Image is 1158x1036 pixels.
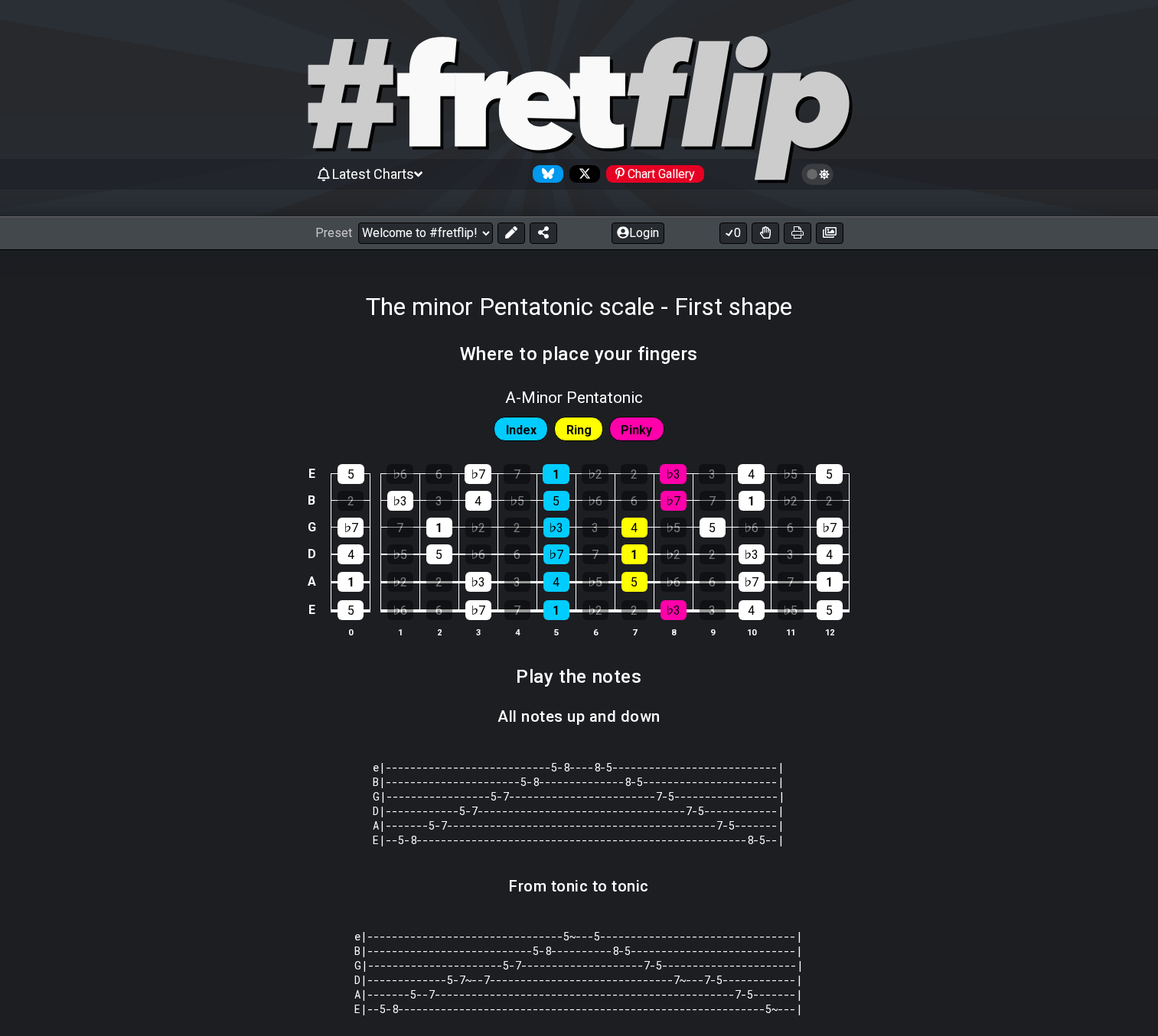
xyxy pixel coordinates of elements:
div: 6 [426,464,452,484]
div: ♭6 [387,600,413,620]
div: ♭3 [543,518,569,537]
div: 2 [817,491,843,511]
th: 1 [380,624,419,640]
div: 4 [738,464,765,484]
div: 2 [621,600,648,620]
div: 4 [338,544,364,564]
div: ♭7 [739,572,765,592]
div: 6 [700,572,726,592]
div: ♭2 [582,600,608,620]
span: Toggle light / dark theme [809,167,827,181]
div: ♭7 [465,600,491,620]
div: 5 [426,544,452,564]
th: 2 [419,624,458,640]
div: ♭7 [661,491,687,511]
h3: All notes up and down [497,708,661,725]
th: 7 [615,624,654,640]
div: ♭3 [465,572,491,592]
td: D [302,541,321,568]
div: 2 [504,518,530,537]
th: 6 [576,624,615,640]
div: 4 [543,572,569,592]
td: B [302,487,321,514]
div: ♭5 [777,464,804,484]
div: 6 [426,600,452,620]
div: 2 [426,572,452,592]
div: ♭7 [465,464,491,484]
div: ♭6 [661,572,687,592]
code: e|---------------------------5-8----8-5---------------------------| B|----------------------5-8--... [373,760,785,847]
span: Preset [315,226,352,240]
div: 7 [778,572,804,592]
div: 3 [699,464,726,484]
th: 11 [771,624,810,640]
div: 1 [338,572,364,592]
div: ♭2 [778,491,804,511]
div: ♭6 [387,464,413,484]
div: 7 [582,544,608,564]
button: Share Preset [530,222,557,244]
div: ♭3 [387,491,413,511]
div: 2 [700,544,726,564]
div: 5 [817,600,843,620]
div: ♭5 [387,544,413,564]
div: 5 [338,600,364,620]
div: ♭3 [739,544,765,564]
div: ♭5 [582,572,608,592]
th: 5 [537,624,576,640]
div: 7 [700,491,726,511]
button: Toggle Dexterity for all fretkits [752,222,779,244]
div: 1 [426,518,452,537]
h2: Where to place your fingers [460,346,698,362]
a: #fretflip at Pinterest [600,165,704,183]
div: 6 [621,491,648,511]
th: 9 [693,624,732,640]
div: 2 [621,464,648,484]
div: 3 [426,491,452,511]
div: ♭2 [465,518,491,537]
button: Create image [816,222,843,244]
a: Follow #fretflip at X [563,165,600,183]
th: 4 [497,624,537,640]
div: 4 [739,600,765,620]
div: 5 [621,572,648,592]
div: 3 [778,544,804,564]
div: ♭2 [582,464,608,484]
div: ♭7 [543,544,569,564]
div: 3 [700,600,726,620]
div: ♭6 [739,518,765,537]
div: 7 [387,518,413,537]
div: 1 [621,544,648,564]
td: G [302,514,321,541]
div: 3 [504,572,530,592]
span: First enable full edit mode to edit [566,419,592,441]
th: 12 [810,624,849,640]
button: Print [784,222,811,244]
div: 4 [621,518,648,537]
h3: From tonic to tonic [509,878,649,895]
th: 10 [732,624,771,640]
div: ♭7 [817,518,843,537]
th: 0 [331,624,370,640]
div: 4 [465,491,491,511]
td: E [302,461,321,488]
div: ♭5 [504,491,530,511]
span: First enable full edit mode to edit [621,419,652,441]
div: ♭2 [661,544,687,564]
div: 7 [504,600,530,620]
div: 5 [543,491,569,511]
span: A - Minor Pentatonic [505,388,643,407]
div: ♭7 [338,518,364,537]
div: ♭3 [660,464,687,484]
div: ♭5 [778,600,804,620]
div: ♭5 [661,518,687,537]
th: 3 [458,624,497,640]
div: Chart Gallery [606,165,704,183]
div: 5 [816,464,843,484]
td: E [302,596,321,625]
div: 2 [338,491,364,511]
button: Edit Preset [497,222,525,244]
div: 3 [582,518,608,537]
div: 1 [543,464,569,484]
span: Latest Charts [332,166,414,182]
